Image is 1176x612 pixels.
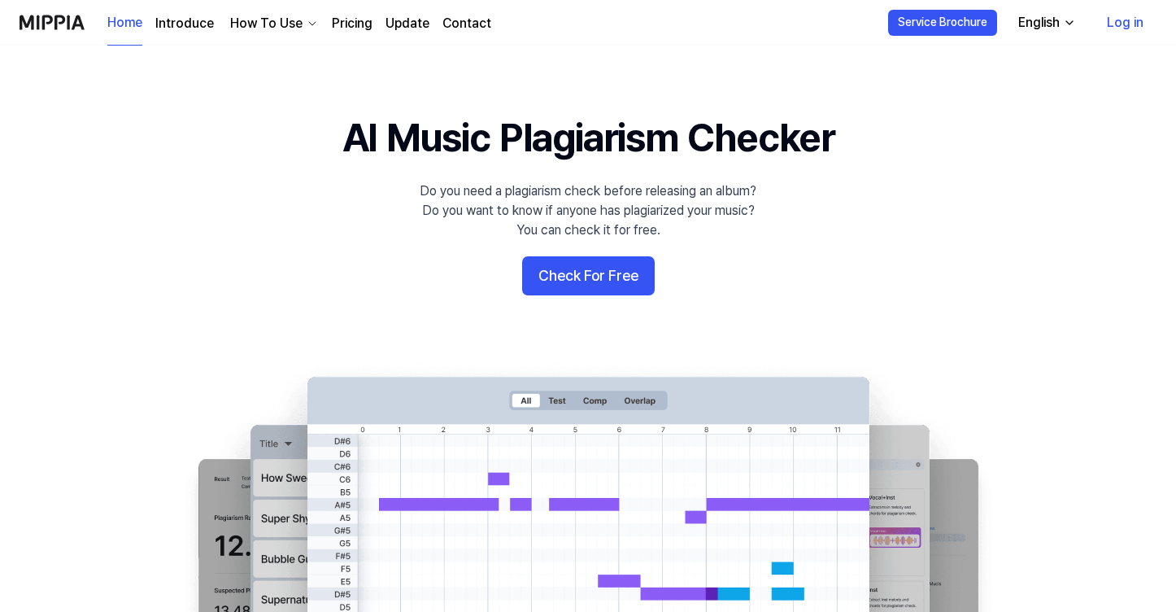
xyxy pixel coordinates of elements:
[155,14,214,33] a: Introduce
[442,14,491,33] a: Contact
[888,10,997,36] button: Service Brochure
[227,14,306,33] div: How To Use
[1015,13,1063,33] div: English
[1005,7,1086,39] button: English
[227,14,319,33] button: How To Use
[107,1,142,46] a: Home
[420,181,756,240] div: Do you need a plagiarism check before releasing an album? Do you want to know if anyone has plagi...
[342,111,834,165] h1: AI Music Plagiarism Checker
[522,256,655,295] button: Check For Free
[385,14,429,33] a: Update
[332,14,372,33] a: Pricing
